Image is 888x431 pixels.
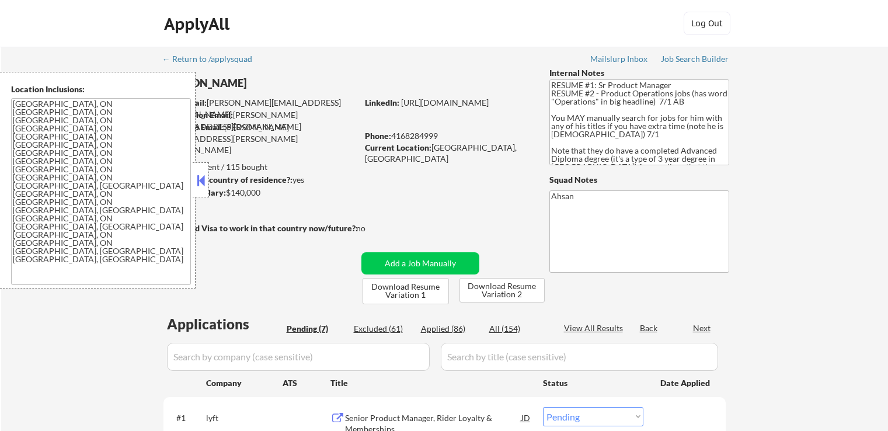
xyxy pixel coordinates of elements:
div: 86 sent / 115 bought [163,161,357,173]
div: Pending (7) [287,323,345,335]
div: [GEOGRAPHIC_DATA], [GEOGRAPHIC_DATA] [365,142,530,165]
a: ← Return to /applysquad [162,54,263,66]
div: All (154) [489,323,548,335]
div: Applications [167,317,283,331]
a: Job Search Builder [661,54,729,66]
div: no [356,223,389,234]
a: [URL][DOMAIN_NAME] [401,98,489,107]
strong: LinkedIn: [365,98,399,107]
div: lyft [206,412,283,424]
div: 4168284999 [365,130,530,142]
a: Mailslurp Inbox [590,54,649,66]
div: Job Search Builder [661,55,729,63]
div: Location Inclusions: [11,84,191,95]
button: Add a Job Manually [361,252,479,274]
div: $140,000 [163,187,357,199]
div: Mailslurp Inbox [590,55,649,63]
button: Download Resume Variation 2 [459,278,545,303]
div: Back [640,322,659,334]
input: Search by company (case sensitive) [167,343,430,371]
div: ← Return to /applysquad [162,55,263,63]
div: #1 [176,412,197,424]
div: [PERSON_NAME] [163,76,403,91]
div: Next [693,322,712,334]
div: Applied (86) [421,323,479,335]
div: Status [543,372,643,393]
div: ApplyAll [164,14,233,34]
div: [PERSON_NAME][EMAIL_ADDRESS][PERSON_NAME][DOMAIN_NAME] [163,121,357,156]
div: [PERSON_NAME][EMAIL_ADDRESS][DOMAIN_NAME] [164,97,357,120]
input: Search by title (case sensitive) [441,343,718,371]
div: Date Applied [660,377,712,389]
strong: Will need Visa to work in that country now/future?: [163,223,358,233]
div: Title [330,377,532,389]
strong: Can work in country of residence?: [163,175,292,185]
div: Squad Notes [549,174,729,186]
button: Download Resume Variation 1 [363,278,449,304]
strong: Current Location: [365,142,431,152]
div: ATS [283,377,330,389]
button: Log Out [684,12,730,35]
div: Company [206,377,283,389]
div: yes [163,174,354,186]
div: Internal Notes [549,67,729,79]
div: Excluded (61) [354,323,412,335]
div: [PERSON_NAME][EMAIL_ADDRESS][DOMAIN_NAME] [164,109,357,132]
div: View All Results [564,322,626,334]
strong: Phone: [365,131,391,141]
div: JD [520,407,532,428]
